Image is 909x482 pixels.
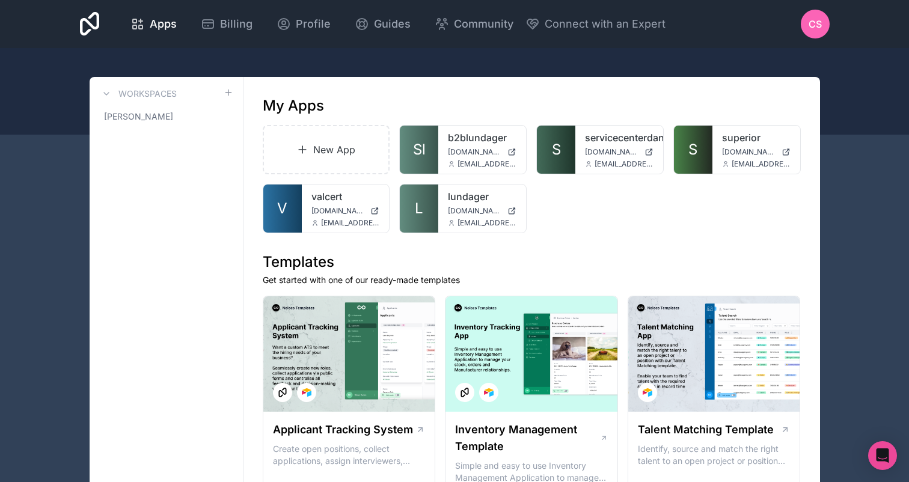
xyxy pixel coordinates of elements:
[263,252,801,272] h1: Templates
[220,16,252,32] span: Billing
[273,421,413,438] h1: Applicant Tracking System
[311,189,380,204] a: valcert
[585,147,640,157] span: [DOMAIN_NAME]
[263,96,324,115] h1: My Apps
[448,147,503,157] span: [DOMAIN_NAME]
[525,16,666,32] button: Connect with an Expert
[722,130,791,145] a: superior
[425,11,523,37] a: Community
[732,159,791,169] span: [EMAIL_ADDRESS][DOMAIN_NAME]
[99,87,177,101] a: Workspaces
[413,140,426,159] span: Sl
[121,11,186,37] a: Apps
[674,126,712,174] a: S
[454,16,513,32] span: Community
[400,126,438,174] a: Sl
[448,189,516,204] a: lundager
[643,388,652,397] img: Airtable Logo
[448,147,516,157] a: [DOMAIN_NAME]
[150,16,177,32] span: Apps
[458,218,516,228] span: [EMAIL_ADDRESS][DOMAIN_NAME]
[415,199,423,218] span: L
[311,206,366,216] span: [DOMAIN_NAME]
[722,147,791,157] a: [DOMAIN_NAME]
[458,159,516,169] span: [EMAIL_ADDRESS][DOMAIN_NAME]
[263,274,801,286] p: Get started with one of our ready-made templates
[688,140,697,159] span: S
[263,125,390,174] a: New App
[595,159,653,169] span: [EMAIL_ADDRESS][DOMAIN_NAME]
[263,185,302,233] a: V
[104,111,173,123] span: [PERSON_NAME]
[296,16,331,32] span: Profile
[448,206,516,216] a: [DOMAIN_NAME]
[374,16,411,32] span: Guides
[638,443,791,467] p: Identify, source and match the right talent to an open project or position with our Talent Matchi...
[455,421,599,455] h1: Inventory Management Template
[552,140,561,159] span: S
[448,206,503,216] span: [DOMAIN_NAME]
[722,147,777,157] span: [DOMAIN_NAME]
[400,185,438,233] a: L
[277,199,287,218] span: V
[638,421,774,438] h1: Talent Matching Template
[191,11,262,37] a: Billing
[321,218,380,228] span: [EMAIL_ADDRESS][DOMAIN_NAME]
[273,443,426,467] p: Create open positions, collect applications, assign interviewers, centralise candidate feedback a...
[868,441,897,470] div: Open Intercom Messenger
[585,147,653,157] a: [DOMAIN_NAME]
[484,388,494,397] img: Airtable Logo
[809,17,822,31] span: CS
[311,206,380,216] a: [DOMAIN_NAME]
[537,126,575,174] a: S
[585,130,653,145] a: servicecenterdanmark
[118,88,177,100] h3: Workspaces
[267,11,340,37] a: Profile
[345,11,420,37] a: Guides
[448,130,516,145] a: b2blundager
[302,388,311,397] img: Airtable Logo
[99,106,233,127] a: [PERSON_NAME]
[545,16,666,32] span: Connect with an Expert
